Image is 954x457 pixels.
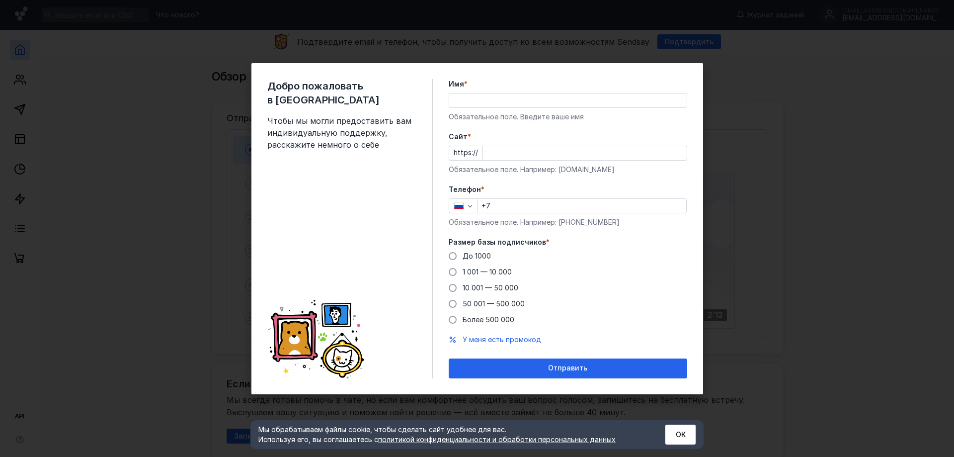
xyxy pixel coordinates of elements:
[449,237,546,247] span: Размер базы подписчиков
[449,217,687,227] div: Обязательное поле. Например: [PHONE_NUMBER]
[463,315,514,324] span: Более 500 000
[463,335,541,344] span: У меня есть промокод
[548,364,587,372] span: Отправить
[267,79,416,107] span: Добро пожаловать в [GEOGRAPHIC_DATA]
[449,184,481,194] span: Телефон
[449,359,687,378] button: Отправить
[463,252,491,260] span: До 1000
[449,165,687,175] div: Обязательное поле. Например: [DOMAIN_NAME]
[463,335,541,345] button: У меня есть промокод
[267,115,416,151] span: Чтобы мы могли предоставить вам индивидуальную поддержку, расскажите немного о себе
[449,132,468,142] span: Cайт
[463,283,518,292] span: 10 001 — 50 000
[665,425,696,445] button: ОК
[449,79,464,89] span: Имя
[258,425,641,445] div: Мы обрабатываем файлы cookie, чтобы сделать сайт удобнее для вас. Используя его, вы соглашаетесь c
[378,435,616,444] a: политикой конфиденциальности и обработки персональных данных
[463,268,512,276] span: 1 001 — 10 000
[449,112,687,122] div: Обязательное поле. Введите ваше имя
[463,299,525,308] span: 50 001 — 500 000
